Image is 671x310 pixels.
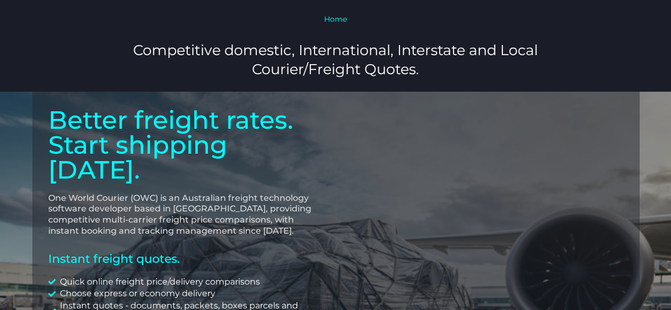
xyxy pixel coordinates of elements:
p: One World Courier (OWC) is an Australian freight technology software developer based in [GEOGRAPH... [48,193,320,237]
h3: Competitive domestic, International, Interstate and Local Courier/Freight Quotes. [101,41,571,78]
p: Better freight rates. Start shipping [DATE]. [48,108,320,182]
span: Choose express or economy delivery [57,288,215,299]
a: Home [324,14,347,24]
h2: Instant freight quotes. [48,253,320,265]
span: Quick online freight price/delivery comparisons [57,276,260,288]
